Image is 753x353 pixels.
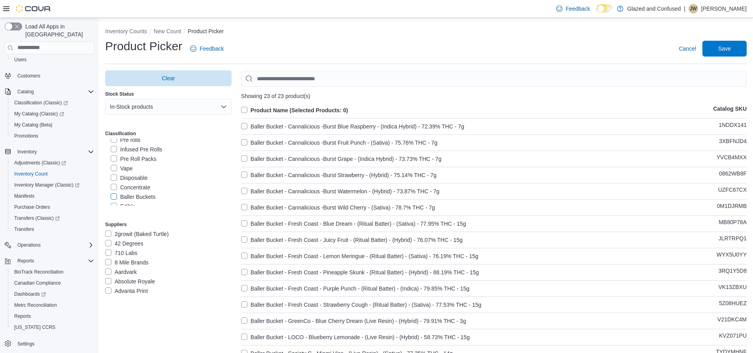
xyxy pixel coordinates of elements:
[689,4,698,13] div: Jeffery Worzalla
[14,280,61,286] span: Canadian Compliance
[241,284,470,293] label: Baller Bucket - Fresh Coast - Purple Punch - (Ritual Batter) - (Indica) - 79.85% THC - 15g
[241,106,348,115] label: Product Name (Selected Products: 0)
[105,221,127,228] label: Suppliers
[11,98,71,108] a: Classification (Classic)
[8,224,97,235] button: Transfers
[14,71,94,81] span: Customers
[14,147,94,157] span: Inventory
[241,316,466,326] label: Baller Bucket - GreenCo - Blue Cherry Dream (Live Resin) - (Hybrid) - 79.91% THC - 3g
[596,4,613,13] input: Dark Mode
[11,289,49,299] a: Dashboards
[11,109,94,119] span: My Catalog (Classic)
[111,145,162,154] label: Infused Pre Rolls
[111,202,136,211] label: Edible
[8,266,97,277] button: BioTrack Reconciliation
[11,202,53,212] a: Purchase Orders
[105,27,747,37] nav: An example of EuiBreadcrumbs
[241,219,466,228] label: Baller Bucket - Fresh Coast - Blue Dream - (Ritual Batter) - (Sativa) - 77.95% THC - 15g
[105,296,146,305] label: Alpha Buddz
[17,258,34,264] span: Reports
[679,45,696,53] span: Cancel
[16,5,51,13] img: Cova
[11,311,34,321] a: Reports
[717,316,747,326] p: V21DKC4M
[105,130,136,137] label: Classification
[14,160,66,166] span: Adjustments (Classic)
[566,5,590,13] span: Feedback
[105,277,155,286] label: Absolute Royale
[14,256,94,266] span: Reports
[11,55,94,64] span: Users
[105,239,143,248] label: 42 Degrees
[14,313,31,319] span: Reports
[105,38,182,54] h1: Product Picker
[8,289,97,300] a: Dashboards
[105,28,147,34] button: Inventory Counts
[717,154,747,164] p: YVCB4MXX
[241,122,464,131] label: Baller Bucket - Cannalicious -Burst Blue Raspberry - (Indica Hybrid) - 72.39% THC - 7g
[17,89,34,95] span: Catalog
[14,338,94,348] span: Settings
[8,119,97,130] button: My Catalog (Beta)
[11,278,94,288] span: Canadian Compliance
[14,240,94,250] span: Operations
[2,70,97,81] button: Customers
[14,122,53,128] span: My Catalog (Beta)
[2,255,97,266] button: Reports
[11,300,94,310] span: Metrc Reconciliation
[154,28,181,34] button: New Count
[11,169,94,179] span: Inventory Count
[105,286,148,296] label: Advanta Print
[11,120,94,130] span: My Catalog (Beta)
[717,203,747,212] p: 0M1DJRMB
[11,323,94,332] span: Washington CCRS
[11,191,38,201] a: Manifests
[719,122,747,131] p: 1NDDX141
[241,71,747,87] input: Use aria labels when no actual label is in use
[111,192,155,202] label: Baller Buckets
[719,235,747,245] p: JLRTRPQ1
[14,100,68,106] span: Classification (Classic)
[8,157,97,168] a: Adjustments (Classic)
[105,99,232,115] button: In-Stock products
[111,154,157,164] label: Pre Roll Packs
[188,28,224,34] button: Product Picker
[11,191,94,201] span: Manifests
[14,171,48,177] span: Inventory Count
[2,86,97,97] button: Catalog
[2,240,97,251] button: Operations
[11,267,67,277] a: BioTrack Reconciliation
[8,179,97,191] a: Inventory Manager (Classic)
[553,1,593,17] a: Feedback
[11,131,94,141] span: Promotions
[690,4,696,13] span: JW
[14,87,37,96] button: Catalog
[718,268,747,277] p: 3RQ1Y5D8
[11,225,37,234] a: Transfers
[8,300,97,311] button: Metrc Reconciliation
[111,135,140,145] label: Pre rolls
[17,73,40,79] span: Customers
[14,182,79,188] span: Inventory Manager (Classic)
[11,311,94,321] span: Reports
[14,147,40,157] button: Inventory
[11,267,94,277] span: BioTrack Reconciliation
[14,204,50,210] span: Purchase Orders
[14,71,43,81] a: Customers
[11,213,63,223] a: Transfers (Classic)
[8,191,97,202] button: Manifests
[11,55,30,64] a: Users
[17,149,37,155] span: Inventory
[14,302,57,308] span: Metrc Reconciliation
[200,45,224,53] span: Feedback
[8,213,97,224] a: Transfers (Classic)
[241,154,442,164] label: Baller Bucket - Cannalicious -Burst Grape - (Indica Hybrid) - 73.73% THC - 7g
[241,300,481,310] label: Baller Bucket - Fresh Coast - Strawberry Cough - (Ritual Batter) - (Sativa) - 77.53% THC - 15g
[241,170,436,180] label: Baller Bucket - Cannalicious -Burst Strawberry - (Hybrid) - 75.14% THC - 7g
[719,170,747,180] p: 0862WB8F
[241,187,440,196] label: Baller Bucket - Cannalicious -Burst Watermelon - (Hybrid) - 73.87% THC - 7g
[111,183,150,192] label: Concentrate
[11,323,59,332] a: [US_STATE] CCRS
[241,235,463,245] label: Baller Bucket - Fresh Coast - Juicy Fruit - (Ritual Batter) - (Hybrid) - 76.07% THC - 15g
[14,339,38,349] a: Settings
